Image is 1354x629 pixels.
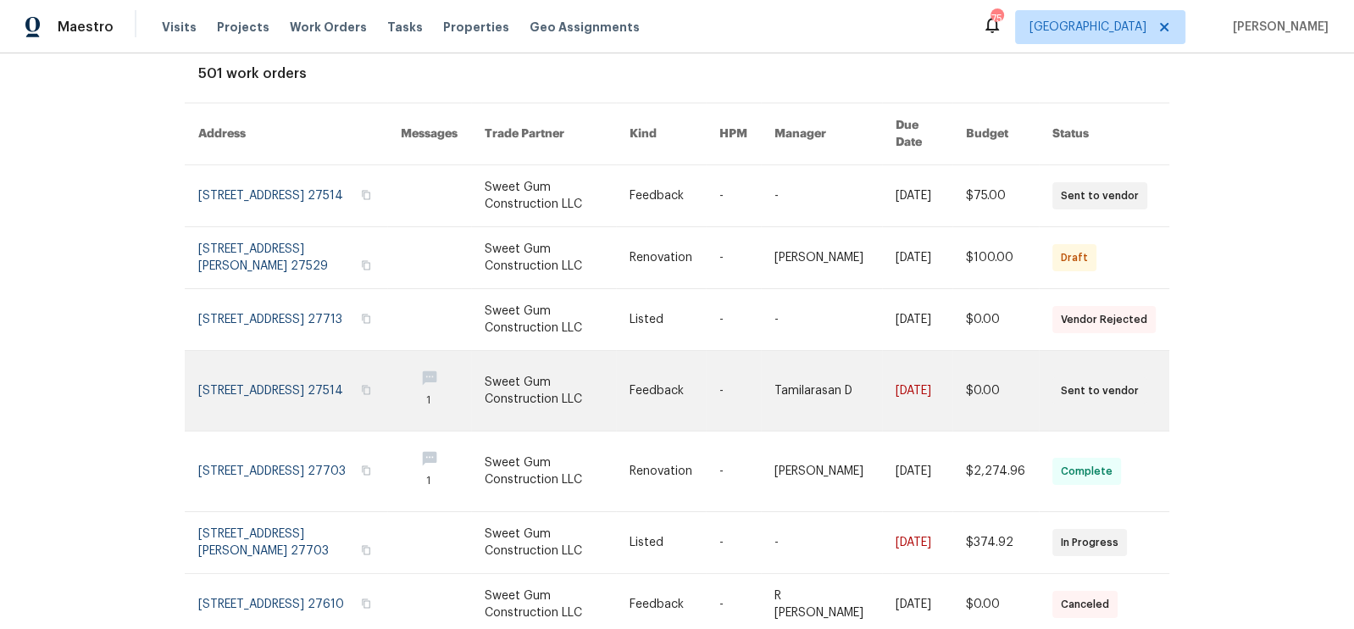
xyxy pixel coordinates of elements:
th: HPM [706,103,761,165]
td: [PERSON_NAME] [761,227,882,289]
span: Visits [162,19,197,36]
th: Status [1039,103,1169,165]
div: 75 [991,10,1002,27]
td: Renovation [616,227,706,289]
td: - [706,351,761,431]
button: Copy Address [358,463,374,478]
td: Listed [616,289,706,351]
td: Sweet Gum Construction LLC [471,351,616,431]
td: Feedback [616,351,706,431]
th: Address [185,103,387,165]
span: Geo Assignments [530,19,640,36]
td: - [761,512,882,574]
td: Listed [616,512,706,574]
th: Trade Partner [471,103,616,165]
span: Work Orders [290,19,367,36]
td: Sweet Gum Construction LLC [471,431,616,512]
td: [PERSON_NAME] [761,431,882,512]
td: - [706,431,761,512]
td: Sweet Gum Construction LLC [471,165,616,227]
button: Copy Address [358,382,374,398]
td: Sweet Gum Construction LLC [471,227,616,289]
span: [PERSON_NAME] [1226,19,1329,36]
td: - [706,289,761,351]
span: Tasks [387,21,423,33]
td: - [761,289,882,351]
span: Properties [443,19,509,36]
td: Renovation [616,431,706,512]
div: 501 work orders [198,65,1156,82]
span: Maestro [58,19,114,36]
span: [GEOGRAPHIC_DATA] [1029,19,1146,36]
td: - [706,512,761,574]
th: Due Date [882,103,952,165]
button: Copy Address [358,543,374,558]
span: Projects [217,19,269,36]
td: Feedback [616,165,706,227]
th: Budget [952,103,1039,165]
button: Copy Address [358,311,374,326]
td: Sweet Gum Construction LLC [471,289,616,351]
td: - [706,227,761,289]
button: Copy Address [358,187,374,203]
button: Copy Address [358,596,374,611]
td: - [706,165,761,227]
td: - [761,165,882,227]
th: Manager [761,103,882,165]
td: Sweet Gum Construction LLC [471,512,616,574]
th: Kind [616,103,706,165]
td: Tamilarasan D [761,351,882,431]
th: Messages [387,103,471,165]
